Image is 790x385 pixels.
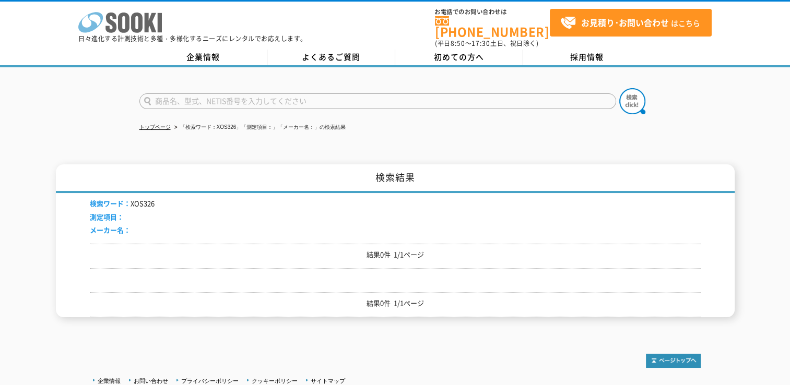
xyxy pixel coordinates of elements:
p: 結果0件 1/1ページ [90,298,701,309]
a: お見積り･お問い合わせはこちら [550,9,712,37]
img: btn_search.png [619,88,645,114]
a: 企業情報 [139,50,267,65]
a: 初めての方へ [395,50,523,65]
a: トップページ [139,124,171,130]
p: 日々進化する計測技術と多種・多様化するニーズにレンタルでお応えします。 [78,35,307,42]
a: よくあるご質問 [267,50,395,65]
li: XOS326 [90,198,155,209]
span: (平日 ～ 土日、祝日除く) [435,39,538,48]
strong: お見積り･お問い合わせ [581,16,669,29]
p: 結果0件 1/1ページ [90,249,701,260]
span: はこちら [560,15,700,31]
a: クッキーポリシー [252,378,298,384]
span: 17:30 [471,39,490,48]
a: [PHONE_NUMBER] [435,16,550,38]
span: 初めての方へ [434,51,484,63]
a: お問い合わせ [134,378,168,384]
a: プライバシーポリシー [181,378,239,384]
span: お電話でのお問い合わせは [435,9,550,15]
span: 測定項目： [90,212,124,222]
span: メーカー名： [90,225,131,235]
a: サイトマップ [311,378,345,384]
input: 商品名、型式、NETIS番号を入力してください [139,93,616,109]
a: 採用情報 [523,50,651,65]
span: 検索ワード： [90,198,131,208]
h1: 検索結果 [56,164,735,193]
li: 「検索ワード：XOS326」「測定項目：」「メーカー名：」の検索結果 [172,122,346,133]
a: 企業情報 [98,378,121,384]
span: 8:50 [451,39,465,48]
img: トップページへ [646,354,701,368]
